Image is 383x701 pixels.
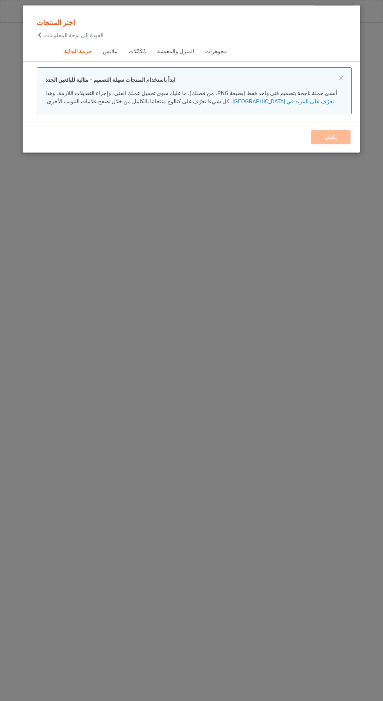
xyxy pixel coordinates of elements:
[205,48,227,54] font: مجوهرات
[45,90,337,104] font: أنشئ حملة ناجحة بتصميم فني واحد فقط (بصيغة PNG، من فضلك). ما عليك سوى تحميل عملك الفني، وإجراء ال...
[157,48,194,54] font: المنزل والمعيشة
[231,98,334,104] a: تعرّف على المزيد في [GEOGRAPHIC_DATA].
[64,48,91,54] font: حزمة البداية
[36,18,75,27] font: اختر المنتجات
[45,77,175,83] font: ابدأ باستخدام المنتجات سهلة التصميم - مثالية للبائعين الجدد
[102,48,117,54] font: ملابس
[128,48,146,54] font: مُكَمِّلات
[44,32,104,38] font: العودة إلى لوحة المعلومات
